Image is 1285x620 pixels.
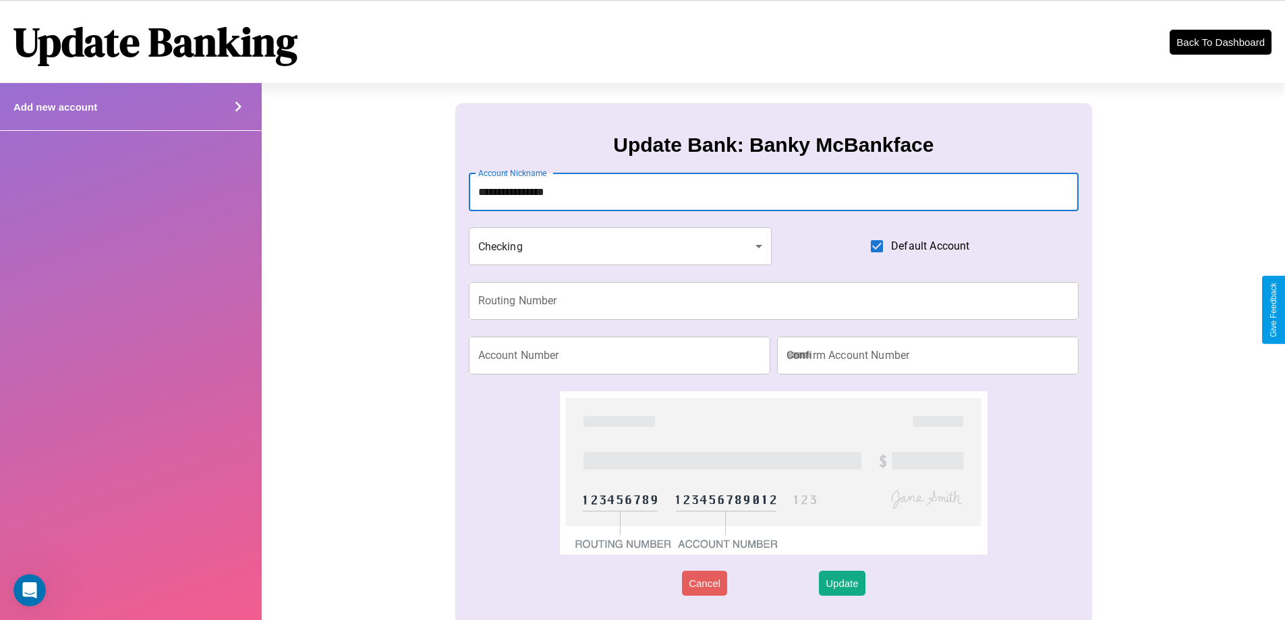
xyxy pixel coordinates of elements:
h1: Update Banking [13,14,297,69]
div: Checking [469,227,772,265]
span: Default Account [891,238,969,254]
h3: Update Bank: Banky McBankface [613,134,934,157]
img: check [560,391,987,555]
h4: Add new account [13,101,97,113]
button: Cancel [682,571,727,596]
button: Update [819,571,865,596]
label: Account Nickname [478,167,547,179]
div: Give Feedback [1269,283,1278,337]
iframe: Intercom live chat [13,574,46,607]
button: Back To Dashboard [1170,30,1272,55]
